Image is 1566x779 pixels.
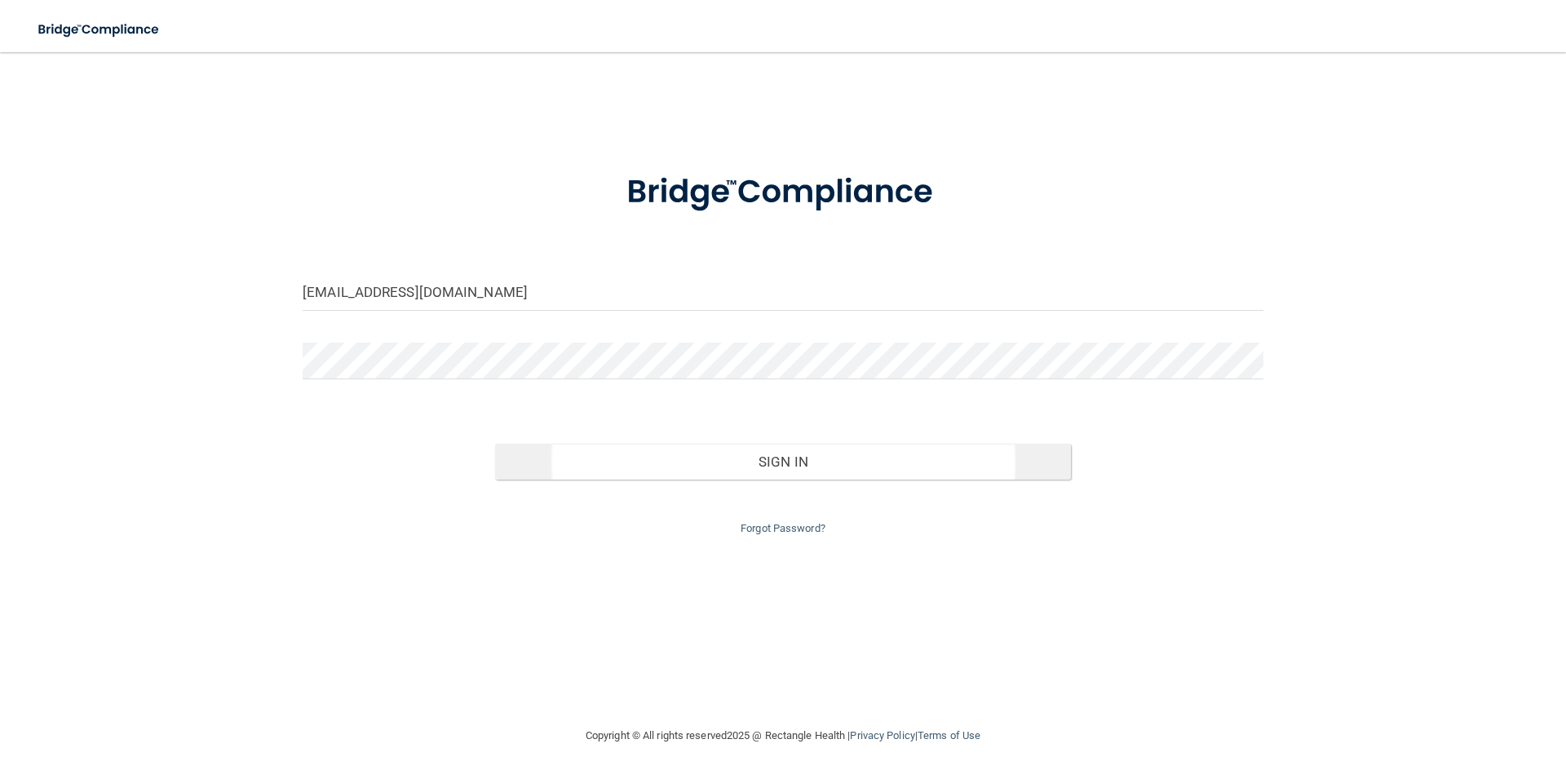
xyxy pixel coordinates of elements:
[485,710,1081,762] div: Copyright © All rights reserved 2025 @ Rectangle Health | |
[495,444,1072,480] button: Sign In
[593,150,973,235] img: bridge_compliance_login_screen.278c3ca4.svg
[1284,663,1546,728] iframe: Drift Widget Chat Controller
[24,13,175,46] img: bridge_compliance_login_screen.278c3ca4.svg
[741,522,825,534] a: Forgot Password?
[850,729,914,741] a: Privacy Policy
[303,274,1263,311] input: Email
[918,729,980,741] a: Terms of Use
